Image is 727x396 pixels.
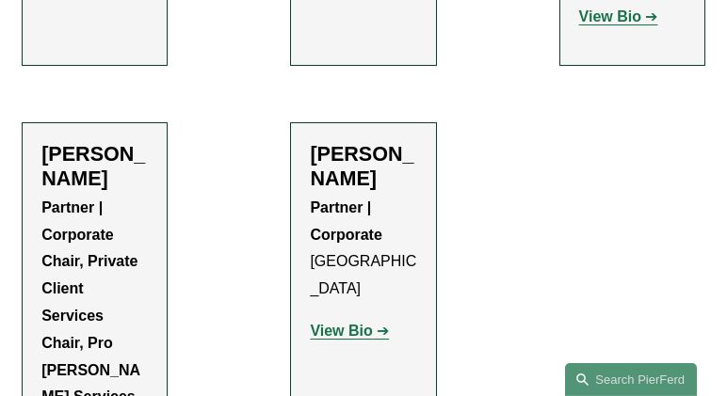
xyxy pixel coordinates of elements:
[565,363,697,396] a: Search this site
[310,142,416,191] h2: [PERSON_NAME]
[310,199,381,243] strong: Partner | Corporate
[310,323,389,339] a: View Bio
[579,8,641,24] strong: View Bio
[310,323,372,339] strong: View Bio
[579,8,658,24] a: View Bio
[310,195,416,303] p: [GEOGRAPHIC_DATA]
[41,142,148,191] h2: [PERSON_NAME]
